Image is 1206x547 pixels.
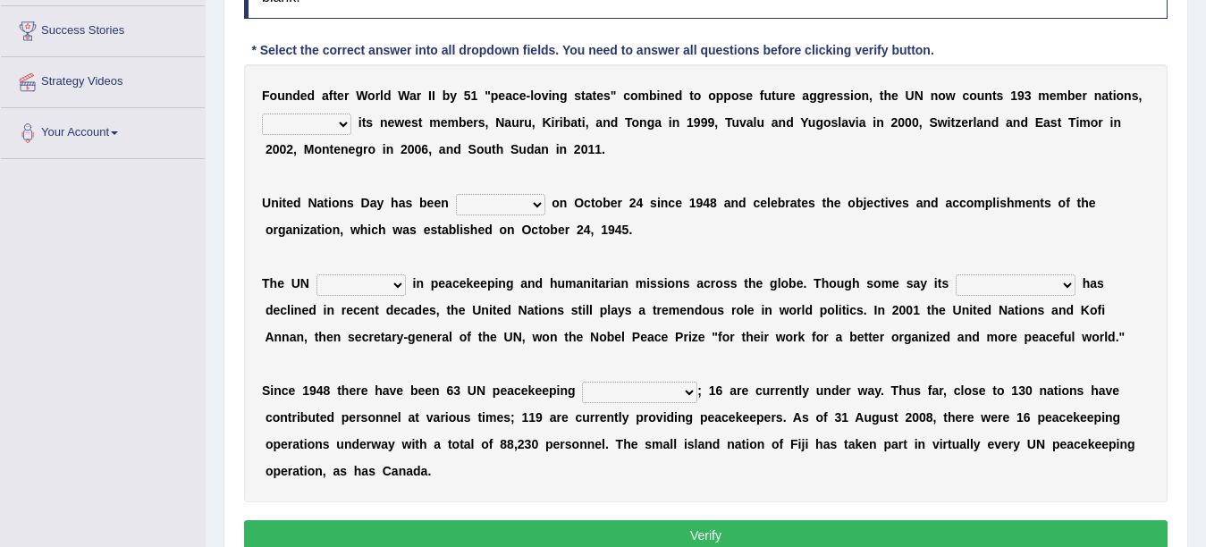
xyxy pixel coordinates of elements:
[1079,115,1090,130] b: m
[647,115,655,130] b: g
[976,115,983,130] b: a
[948,115,951,130] b: i
[973,115,976,130] b: l
[738,88,746,103] b: s
[419,196,427,210] b: b
[1010,88,1017,103] b: 1
[505,88,512,103] b: a
[1117,88,1125,103] b: o
[341,142,349,156] b: n
[429,115,440,130] b: m
[587,142,595,156] b: 1
[484,142,492,156] b: u
[355,142,363,156] b: g
[1094,88,1102,103] b: n
[409,88,417,103] b: a
[962,88,969,103] b: c
[938,88,946,103] b: o
[772,88,776,103] b: t
[408,142,415,156] b: 0
[478,115,485,130] b: s
[764,88,772,103] b: u
[668,88,675,103] b: e
[464,88,471,103] b: 5
[428,142,432,156] b: ,
[552,115,555,130] b: i
[661,196,669,210] b: n
[891,88,898,103] b: e
[384,88,392,103] b: d
[468,142,476,156] b: S
[593,88,597,103] b: t
[586,115,589,130] b: ,
[519,115,524,130] b: r
[530,88,534,103] b: l
[623,88,630,103] b: c
[632,115,640,130] b: o
[876,115,884,130] b: n
[1113,115,1121,130] b: n
[931,88,939,103] b: n
[739,115,746,130] b: v
[328,196,332,210] b: i
[675,88,683,103] b: d
[708,88,716,103] b: o
[552,196,560,210] b: o
[542,115,551,130] b: K
[491,88,499,103] b: p
[789,88,796,103] b: e
[938,115,948,130] b: w
[850,88,854,103] b: i
[347,196,354,210] b: s
[1109,88,1113,103] b: t
[838,115,841,130] b: l
[498,88,505,103] b: e
[856,115,859,130] b: i
[1,57,205,102] a: Strategy Videos
[629,196,637,210] b: 2
[362,115,367,130] b: t
[581,142,588,156] b: 0
[279,196,283,210] b: i
[441,196,449,210] b: n
[823,115,831,130] b: o
[639,115,647,130] b: n
[703,196,710,210] b: 4
[339,196,347,210] b: n
[586,88,593,103] b: a
[625,115,632,130] b: T
[1,108,205,153] a: Your Account
[595,115,603,130] b: a
[955,115,961,130] b: z
[1110,115,1114,130] b: i
[912,115,919,130] b: 0
[883,88,891,103] b: h
[969,88,977,103] b: o
[356,88,367,103] b: W
[266,142,273,156] b: 2
[434,196,441,210] b: e
[809,88,817,103] b: g
[244,41,941,60] div: * Select the correct answer into all dropdown fields. You need to answer all questions before cli...
[344,88,349,103] b: r
[654,115,662,130] b: a
[946,88,956,103] b: w
[1043,115,1050,130] b: a
[831,115,839,130] b: s
[1101,88,1109,103] b: a
[746,115,754,130] b: a
[333,142,341,156] b: e
[968,115,973,130] b: r
[687,115,694,130] b: 1
[1025,88,1032,103] b: 3
[560,115,563,130] b: i
[476,142,485,156] b: o
[760,88,764,103] b: f
[983,115,991,130] b: n
[552,88,560,103] b: n
[262,88,270,103] b: F
[873,115,876,130] b: i
[657,88,661,103] b: i
[524,115,532,130] b: u
[439,142,446,156] b: a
